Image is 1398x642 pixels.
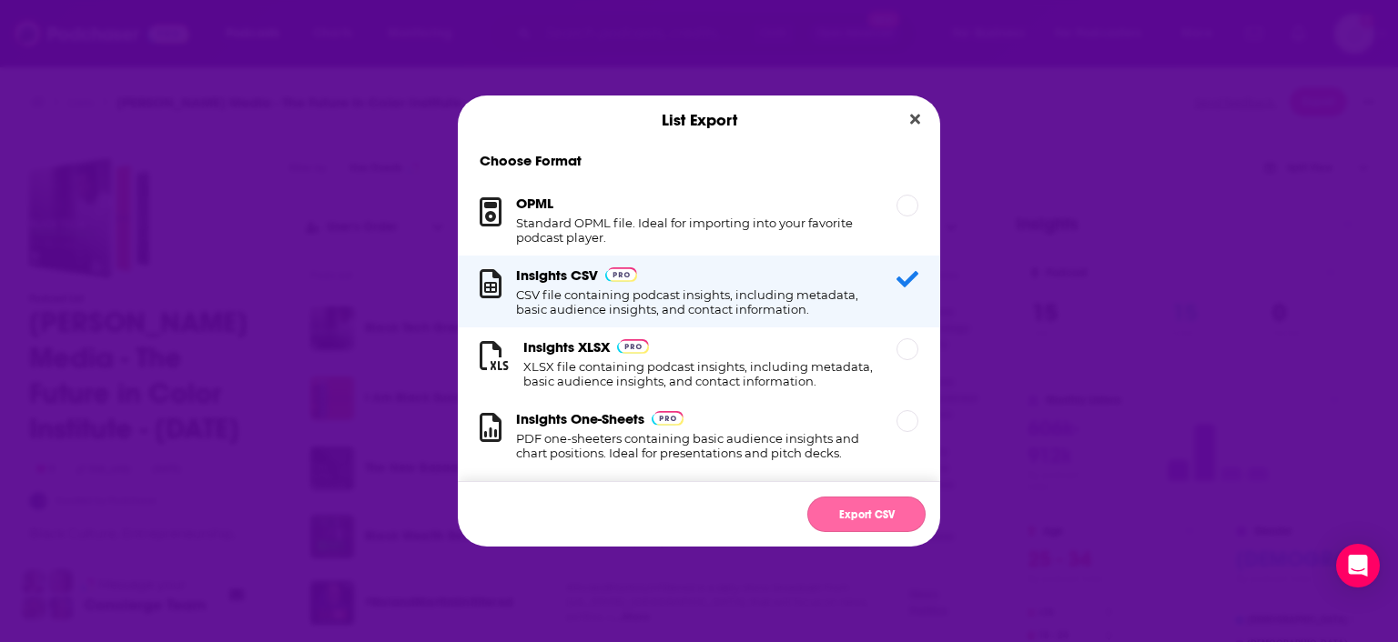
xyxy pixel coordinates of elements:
[516,266,598,284] h3: Insights CSV
[1336,544,1380,587] div: Open Intercom Messenger
[605,267,637,282] img: Podchaser Pro
[617,339,649,354] img: Podchaser Pro
[903,108,927,131] button: Close
[458,95,940,145] div: List Export
[523,359,875,388] h1: XLSX file containing podcast insights, including metadata, basic audience insights, and contact i...
[652,411,684,426] img: Podchaser Pro
[807,497,926,532] button: Export CSV
[523,338,610,356] h3: Insights XLSX
[516,287,875,316] h1: CSV file containing podcast insights, including metadata, basic audience insights, and contact in...
[516,431,875,460] h1: PDF one-sheeters containing basic audience insights and chart positions. Ideal for presentations ...
[516,195,553,212] h3: OPML
[458,152,940,169] h1: Choose Format
[516,410,644,427] h3: Insights One-Sheets
[516,216,875,245] h1: Standard OPML file. Ideal for importing into your favorite podcast player.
